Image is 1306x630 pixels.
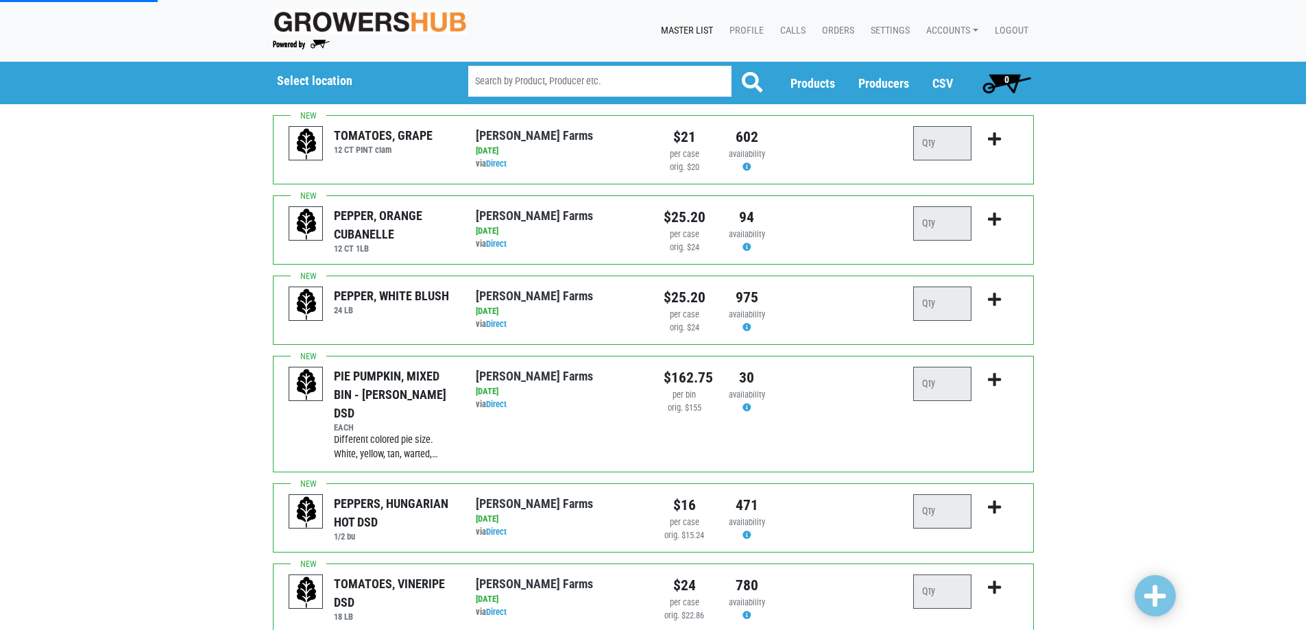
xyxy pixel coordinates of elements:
[334,367,455,422] div: PIE PUMPKIN, MIXED BIN - [PERSON_NAME] DSD
[289,495,324,529] img: placeholder-variety-43d6402dacf2d531de610a020419775a.svg
[664,516,705,529] div: per case
[476,238,642,251] div: via
[486,526,507,537] a: Direct
[729,149,765,159] span: availability
[476,398,642,411] div: via
[984,18,1034,44] a: Logout
[289,575,324,609] img: placeholder-variety-43d6402dacf2d531de610a020419775a.svg
[664,322,705,335] div: orig. $24
[289,207,324,241] img: placeholder-variety-43d6402dacf2d531de610a020419775a.svg
[334,145,433,155] h6: 12 CT PINT clam
[718,18,769,44] a: Profile
[476,496,593,511] a: [PERSON_NAME] Farms
[277,73,433,88] h5: Select location
[860,18,915,44] a: Settings
[729,517,765,527] span: availability
[468,66,731,97] input: Search by Product, Producer etc.
[1004,74,1009,85] span: 0
[334,287,449,305] div: PEPPER, WHITE BLUSH
[664,367,705,389] div: $162.75
[476,158,642,171] div: via
[858,76,909,90] a: Producers
[726,574,768,596] div: 780
[729,309,765,319] span: availability
[729,597,765,607] span: availability
[476,208,593,223] a: [PERSON_NAME] Farms
[334,305,449,315] h6: 24 LB
[476,145,642,158] div: [DATE]
[664,206,705,228] div: $25.20
[913,574,971,609] input: Qty
[913,206,971,241] input: Qty
[664,148,705,161] div: per case
[650,18,718,44] a: Master List
[664,228,705,241] div: per case
[289,367,324,402] img: placeholder-variety-43d6402dacf2d531de610a020419775a.svg
[432,448,438,460] span: …
[486,399,507,409] a: Direct
[476,593,642,606] div: [DATE]
[664,161,705,174] div: orig. $20
[726,367,768,389] div: 30
[334,531,455,542] h6: 1/2 bu
[334,206,455,243] div: PEPPER, ORANGE CUBANELLE
[334,433,455,462] div: Different colored pie size. White, yellow, tan, warted,
[476,369,593,383] a: [PERSON_NAME] Farms
[913,126,971,160] input: Qty
[664,494,705,516] div: $16
[486,158,507,169] a: Direct
[476,526,642,539] div: via
[334,243,455,254] h6: 12 CT 1LB
[273,40,330,49] img: Powered by Big Wheelbarrow
[476,606,642,619] div: via
[729,389,765,400] span: availability
[476,128,593,143] a: [PERSON_NAME] Farms
[790,76,835,90] a: Products
[334,126,433,145] div: TOMATOES, GRAPE
[289,127,324,161] img: placeholder-variety-43d6402dacf2d531de610a020419775a.svg
[729,229,765,239] span: availability
[664,241,705,254] div: orig. $24
[726,206,768,228] div: 94
[664,609,705,622] div: orig. $22.86
[913,494,971,529] input: Qty
[476,577,593,591] a: [PERSON_NAME] Farms
[486,607,507,617] a: Direct
[334,422,455,433] h6: EACH
[726,494,768,516] div: 471
[913,287,971,321] input: Qty
[334,574,455,611] div: TOMATOES, VINERIPE DSD
[913,367,971,401] input: Qty
[769,18,811,44] a: Calls
[486,319,507,329] a: Direct
[476,289,593,303] a: [PERSON_NAME] Farms
[932,76,953,90] a: CSV
[976,69,1037,97] a: 0
[476,513,642,526] div: [DATE]
[476,305,642,318] div: [DATE]
[664,402,705,415] div: orig. $155
[664,389,705,402] div: per bin
[334,494,455,531] div: PEPPERS, HUNGARIAN HOT DSD
[726,287,768,308] div: 975
[476,318,642,331] div: via
[664,529,705,542] div: orig. $15.24
[486,239,507,249] a: Direct
[726,126,768,148] div: 602
[476,225,642,238] div: [DATE]
[334,611,455,622] h6: 18 LB
[664,308,705,322] div: per case
[664,126,705,148] div: $21
[289,287,324,322] img: placeholder-variety-43d6402dacf2d531de610a020419775a.svg
[664,596,705,609] div: per case
[811,18,860,44] a: Orders
[664,287,705,308] div: $25.20
[664,574,705,596] div: $24
[476,385,642,398] div: [DATE]
[915,18,984,44] a: Accounts
[273,9,468,34] img: original-fc7597fdc6adbb9d0e2ae620e786d1a2.jpg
